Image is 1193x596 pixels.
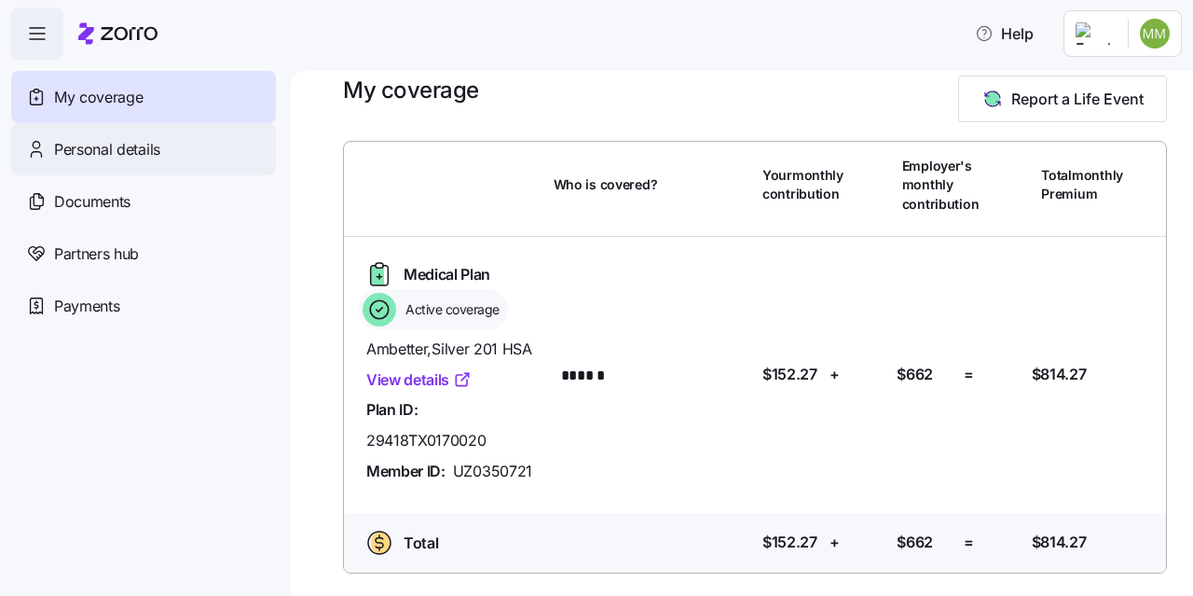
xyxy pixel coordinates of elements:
a: My coverage [11,71,276,123]
span: Medical Plan [404,263,490,286]
span: 29418TX0170020 [366,429,487,452]
span: $662 [897,363,933,386]
a: Personal details [11,123,276,175]
a: Partners hub [11,228,276,280]
a: View details [366,368,472,392]
span: Payments [54,295,119,318]
span: Ambetter , Silver 201 HSA [366,338,539,361]
span: Total [404,532,438,555]
span: Personal details [54,138,160,161]
span: $814.27 [1032,363,1087,386]
span: $662 [897,531,933,554]
span: + [830,531,840,554]
span: $152.27 [762,531,817,554]
span: Help [975,22,1034,45]
h1: My coverage [343,76,479,104]
button: Help [960,15,1049,52]
a: Documents [11,175,276,228]
span: Who is covered? [554,175,658,194]
span: Partners hub [54,243,139,266]
span: Report a Life Event [1011,88,1144,110]
span: $152.27 [762,363,817,386]
span: Active coverage [400,300,500,319]
span: Your monthly contribution [762,166,843,204]
a: Payments [11,280,276,332]
img: 9899c09a8dc8ce1b5e6600c5926b79b3 [1140,19,1170,49]
span: $814.27 [1032,531,1087,554]
span: = [964,363,974,386]
button: Report a Life Event [958,76,1167,122]
span: Total monthly Premium [1041,166,1123,204]
span: My coverage [54,86,143,109]
span: Employer's monthly contribution [902,157,980,214]
img: Employer logo [1076,22,1113,45]
span: Documents [54,190,130,214]
span: Plan ID: [366,398,418,422]
span: UZ0350721 [453,460,532,483]
span: = [964,531,974,554]
span: Member ID: [366,460,446,483]
span: + [830,363,840,386]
